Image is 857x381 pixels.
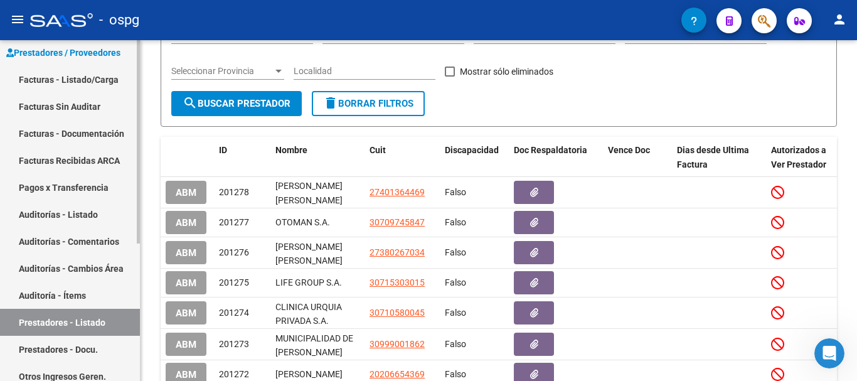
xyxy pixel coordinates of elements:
span: ABM [176,308,196,319]
span: Dias desde Ultima Factura [677,145,749,169]
button: Mensajes [125,266,251,316]
div: Cerrar [216,20,238,43]
mat-icon: person [832,12,847,27]
div: MUNICIPALIDAD DE [PERSON_NAME] [275,331,359,358]
div: Envíanos un mensaje [26,180,210,193]
span: ABM [176,277,196,289]
button: ABM [166,181,206,204]
button: Buscar Prestador [171,91,302,116]
span: 201274 [219,308,249,318]
span: 20206654369 [370,369,425,379]
mat-icon: delete [323,95,338,110]
datatable-header-cell: Doc Respaldatoria [509,137,603,178]
button: Borrar Filtros [312,91,425,116]
datatable-header-cell: Nombre [270,137,365,178]
span: Doc Respaldatoria [514,145,587,155]
span: 30710580045 [370,308,425,318]
span: Seleccionar Provincia [171,66,273,77]
span: 201277 [219,217,249,227]
iframe: Intercom live chat [814,338,844,368]
datatable-header-cell: ID [214,137,270,178]
span: Cuit [370,145,386,155]
span: 201276 [219,247,249,257]
p: Hola! [PERSON_NAME] [25,89,226,132]
datatable-header-cell: Autorizados a Ver Prestador [766,137,835,178]
span: ID [219,145,227,155]
span: Inicio [50,297,77,306]
span: ABM [176,339,196,350]
datatable-header-cell: Dias desde Ultima Factura [672,137,766,178]
span: Borrar Filtros [323,98,413,109]
span: 27380267034 [370,247,425,257]
span: - ospg [99,6,139,34]
span: 201278 [219,187,249,197]
p: Necesitás ayuda? [25,132,226,153]
span: ABM [176,217,196,228]
mat-icon: menu [10,12,25,27]
div: CLINICA URQUIA PRIVADA S.A. [275,300,359,326]
span: Falso [445,339,466,349]
span: 201273 [219,339,249,349]
span: 30999001862 [370,339,425,349]
span: Autorizados a Ver Prestador [771,145,826,169]
button: ABM [166,241,206,264]
span: Nombre [275,145,307,155]
datatable-header-cell: Vence Doc [603,137,672,178]
span: Vence Doc [608,145,650,155]
datatable-header-cell: Cuit [365,137,440,178]
span: Prestadores / Proveedores [6,46,120,60]
span: ABM [176,247,196,259]
span: Mostrar sólo eliminados [460,64,553,79]
span: Falso [445,277,466,287]
div: OTOMAN S.A. [275,215,359,230]
span: 201275 [219,277,249,287]
div: LIFE GROUP S.A. [275,276,359,290]
span: Buscar Prestador [183,98,290,109]
span: Falso [445,247,466,257]
span: Falso [445,308,466,318]
span: Mensajes [168,297,208,306]
span: Discapacidad [445,145,499,155]
span: 201272 [219,369,249,379]
span: 30709745847 [370,217,425,227]
div: [PERSON_NAME] [PERSON_NAME] [275,179,359,205]
button: ABM [166,271,206,294]
button: ABM [166,333,206,356]
datatable-header-cell: Discapacidad [440,137,509,178]
div: Envíanos un mensaje [13,169,238,203]
button: ABM [166,211,206,234]
span: ABM [176,369,196,380]
span: Falso [445,187,466,197]
span: 30715303015 [370,277,425,287]
div: [PERSON_NAME] [PERSON_NAME] [275,240,359,266]
span: Falso [445,369,466,379]
span: Falso [445,217,466,227]
mat-icon: search [183,95,198,110]
span: 27401364469 [370,187,425,197]
button: ABM [166,301,206,325]
span: ABM [176,187,196,198]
